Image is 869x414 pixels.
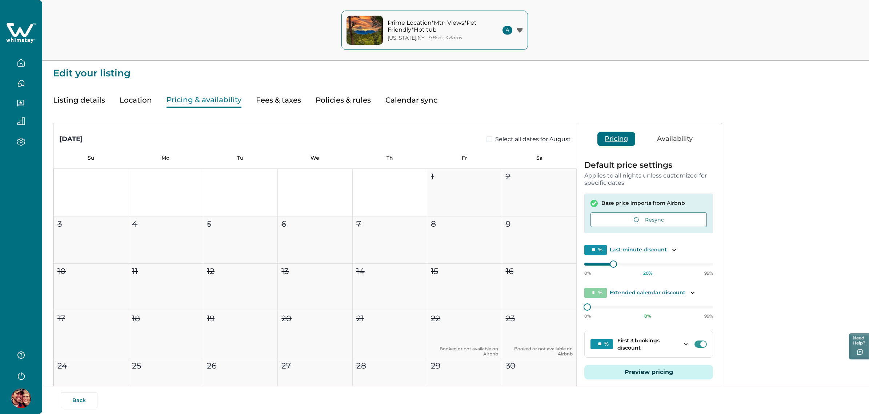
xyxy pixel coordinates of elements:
button: Listing details [53,93,105,108]
button: Location [120,93,152,108]
p: 25 [132,360,141,372]
span: Select all dates for August [495,135,571,144]
p: Default price settings [584,161,713,169]
button: 30Booked or not available on Airbnb [502,358,577,406]
p: Base price imports from Airbnb [601,200,685,207]
img: Whimstay Host [11,389,31,408]
p: 24 [57,360,67,372]
button: Preview pricing [584,365,713,379]
p: Extended calendar discount [610,289,685,296]
img: property-cover [347,16,383,45]
p: Mo [128,155,203,161]
span: 4 [502,26,512,35]
button: Fees & taxes [256,93,301,108]
p: 29 [431,360,440,372]
button: Policies & rules [316,93,371,108]
p: Fr [427,155,502,161]
button: 26Booked or not available on Airbnb [203,358,278,406]
button: 24Booked or not available on Airbnb [54,358,128,406]
p: 9 Beds, 3 Baths [429,35,462,41]
p: 22 [431,313,440,325]
p: 28 [356,360,366,372]
p: 30 [506,360,516,372]
p: Su [53,155,128,161]
p: 0 % [644,313,651,319]
button: Pricing [597,132,635,146]
p: First 3 bookings discount [617,337,678,351]
p: Booked or not available on Airbnb [506,346,573,357]
button: 22Booked or not available on Airbnb [427,311,502,358]
p: Th [352,155,427,161]
p: Prime Location*Mtn Views*Pet Friendly*Hot tub [388,19,486,33]
button: Calendar sync [385,93,437,108]
button: 28Booked or not available on Airbnb [353,358,427,406]
button: Back [61,392,97,408]
p: Edit your listing [53,61,858,78]
p: 0% [584,270,591,276]
button: property-coverPrime Location*Mtn Views*Pet Friendly*Hot tub[US_STATE],NY9 Beds, 3 Baths4 [341,11,528,50]
p: Booked or not available on Airbnb [431,346,498,357]
p: [US_STATE] , NY [388,35,425,41]
div: [DATE] [59,134,83,144]
p: 20 % [643,270,652,276]
p: 27 [281,360,291,372]
button: Toggle description [670,246,678,254]
button: Availability [650,132,700,146]
p: 26 [207,360,216,372]
p: Tu [203,155,278,161]
button: 25Booked or not available on Airbnb [128,358,203,406]
button: Toggle dropdown [680,338,692,350]
button: 29Booked or not available on Airbnb [427,358,502,406]
p: 99% [704,313,713,319]
p: We [278,155,353,161]
p: 99% [704,270,713,276]
button: 27Booked or not available on Airbnb [278,358,352,406]
button: Pricing & availability [167,93,241,108]
p: 0% [584,313,591,319]
button: Resync [590,212,707,227]
button: Toggle description [688,288,697,297]
p: Sa [502,155,577,161]
p: Applies to all nights unless customized for specific dates [584,172,713,186]
button: 23Booked or not available on Airbnb [502,311,577,358]
p: Last-minute discount [610,246,667,254]
p: 23 [506,313,515,325]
